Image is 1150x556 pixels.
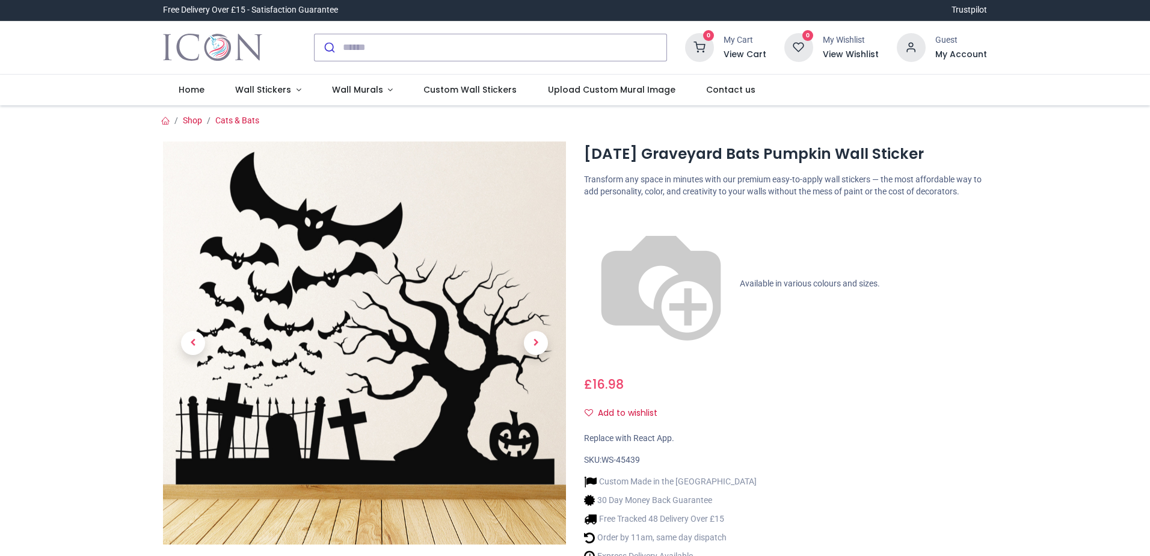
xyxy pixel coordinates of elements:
sup: 0 [802,30,814,42]
span: Custom Wall Stickers [423,84,517,96]
li: Free Tracked 48 Delivery Over £15 [584,513,757,525]
span: Home [179,84,204,96]
a: My Account [935,49,987,61]
img: color-wheel.png [584,207,738,361]
span: Contact us [706,84,755,96]
a: Shop [183,116,202,125]
a: Wall Stickers [220,75,316,106]
span: Wall Stickers [235,84,291,96]
h1: [DATE] Graveyard Bats Pumpkin Wall Sticker [584,144,987,164]
div: Free Delivery Over £15 - Satisfaction Guarantee [163,4,338,16]
img: Icon Wall Stickers [163,31,262,64]
a: Logo of Icon Wall Stickers [163,31,262,64]
a: Trustpilot [952,4,987,16]
span: Available in various colours and sizes. [740,279,880,288]
span: WS-45439 [601,455,640,465]
span: Next [524,331,548,355]
a: Wall Murals [316,75,408,106]
a: Cats & Bats [215,116,259,125]
span: £ [584,375,624,393]
span: Wall Murals [332,84,383,96]
i: Add to wishlist [585,409,593,417]
li: Order by 11am, same day dispatch [584,531,757,544]
button: Add to wishlistAdd to wishlist [584,403,668,424]
button: Submit [315,34,343,61]
li: 30 Day Money Back Guarantee [584,494,757,507]
div: My Wishlist [823,34,879,46]
span: 16.98 [592,375,624,393]
sup: 0 [703,30,715,42]
div: Replace with React App. [584,433,987,445]
a: 0 [685,42,714,51]
a: View Wishlist [823,49,879,61]
div: My Cart [724,34,766,46]
div: SKU: [584,454,987,466]
a: Next [506,202,566,484]
img: Halloween Graveyard Bats Pumpkin Wall Sticker [163,141,566,545]
a: View Cart [724,49,766,61]
p: Transform any space in minutes with our premium easy-to-apply wall stickers — the most affordable... [584,174,987,197]
span: Previous [181,331,205,355]
div: Guest [935,34,987,46]
li: Custom Made in the [GEOGRAPHIC_DATA] [584,475,757,488]
span: Upload Custom Mural Image [548,84,675,96]
a: 0 [784,42,813,51]
a: Previous [163,202,223,484]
